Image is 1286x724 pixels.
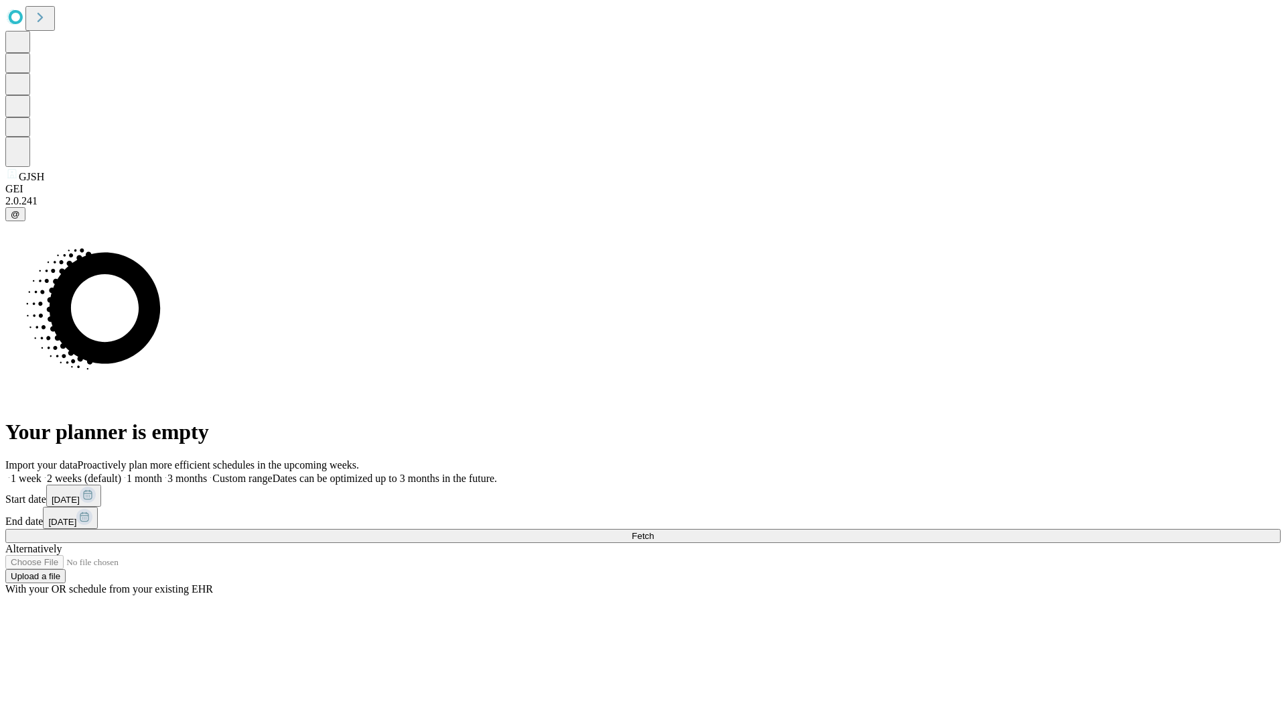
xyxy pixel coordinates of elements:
button: [DATE] [46,485,101,507]
h1: Your planner is empty [5,420,1281,444]
span: Fetch [632,531,654,541]
div: End date [5,507,1281,529]
span: With your OR schedule from your existing EHR [5,583,213,595]
span: 1 month [127,473,162,484]
span: [DATE] [52,495,80,505]
div: 2.0.241 [5,195,1281,207]
span: Dates can be optimized up to 3 months in the future. [273,473,497,484]
button: @ [5,207,25,221]
span: Alternatively [5,543,62,554]
span: Proactively plan more efficient schedules in the upcoming weeks. [78,459,359,471]
span: [DATE] [48,517,76,527]
span: 3 months [167,473,207,484]
button: [DATE] [43,507,98,529]
span: @ [11,209,20,219]
button: Fetch [5,529,1281,543]
span: Custom range [212,473,272,484]
div: GEI [5,183,1281,195]
button: Upload a file [5,569,66,583]
span: GJSH [19,171,44,182]
span: 1 week [11,473,42,484]
span: 2 weeks (default) [47,473,121,484]
span: Import your data [5,459,78,471]
div: Start date [5,485,1281,507]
